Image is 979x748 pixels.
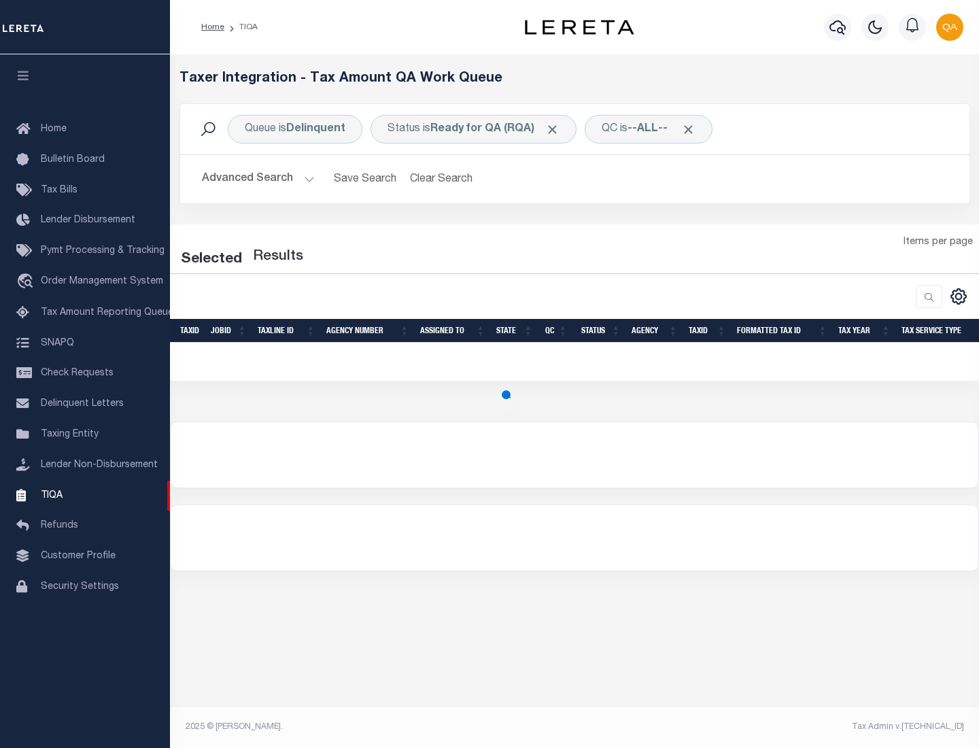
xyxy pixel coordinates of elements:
[253,246,303,268] label: Results
[41,521,78,530] span: Refunds
[491,319,538,343] th: State
[585,721,964,733] div: Tax Admin v.[TECHNICAL_ID]
[252,319,321,343] th: TaxLine ID
[326,166,405,192] button: Save Search
[41,551,116,561] span: Customer Profile
[628,124,668,135] b: --ALL--
[732,319,833,343] th: Formatted Tax ID
[405,166,479,192] button: Clear Search
[41,582,119,592] span: Security Settings
[175,721,575,733] div: 2025 © [PERSON_NAME].
[936,14,963,41] img: svg+xml;base64,PHN2ZyB4bWxucz0iaHR0cDovL3d3dy53My5vcmcvMjAwMC9zdmciIHBvaW50ZXItZXZlbnRzPSJub25lIi...
[41,338,74,347] span: SNAPQ
[16,273,38,291] i: travel_explore
[371,115,577,143] div: Click to Edit
[286,124,345,135] b: Delinquent
[202,166,315,192] button: Advanced Search
[833,319,896,343] th: Tax Year
[175,319,205,343] th: TaxID
[41,124,67,134] span: Home
[904,235,973,250] span: Items per page
[41,430,99,439] span: Taxing Entity
[228,115,362,143] div: Click to Edit
[41,460,158,470] span: Lender Non-Disbursement
[681,122,695,137] span: Click to Remove
[573,319,626,343] th: Status
[41,277,163,286] span: Order Management System
[41,369,114,378] span: Check Requests
[585,115,712,143] div: Click to Edit
[41,155,105,165] span: Bulletin Board
[205,319,252,343] th: JobID
[181,249,242,271] div: Selected
[224,21,258,33] li: TIQA
[626,319,683,343] th: Agency
[321,319,415,343] th: Agency Number
[41,216,135,225] span: Lender Disbursement
[41,399,124,409] span: Delinquent Letters
[683,319,732,343] th: TaxID
[41,246,165,256] span: Pymt Processing & Tracking
[545,122,560,137] span: Click to Remove
[415,319,491,343] th: Assigned To
[41,490,63,500] span: TIQA
[538,319,573,343] th: QC
[201,23,224,31] a: Home
[430,124,560,135] b: Ready for QA (RQA)
[41,186,78,195] span: Tax Bills
[525,20,634,35] img: logo-dark.svg
[41,308,173,318] span: Tax Amount Reporting Queue
[179,71,970,87] h5: Taxer Integration - Tax Amount QA Work Queue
